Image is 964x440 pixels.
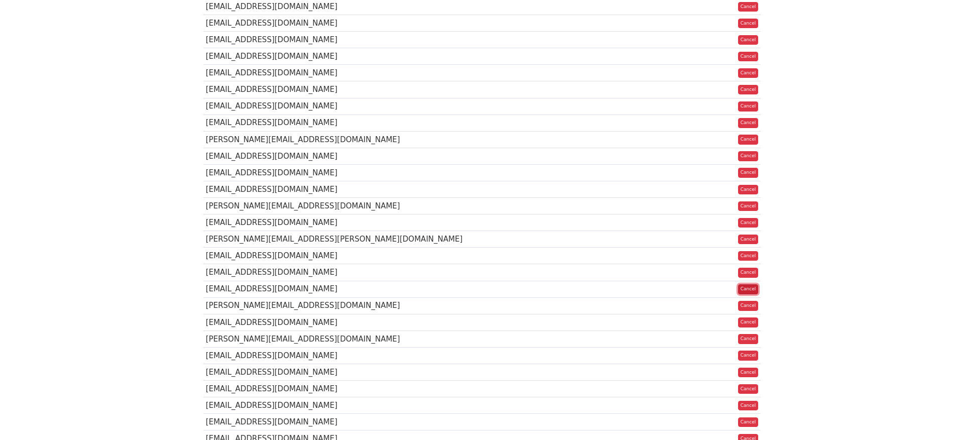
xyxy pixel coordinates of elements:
[738,2,759,12] a: Cancel
[738,268,759,278] a: Cancel
[203,381,653,397] td: [EMAIL_ADDRESS][DOMAIN_NAME]
[203,231,653,248] td: [PERSON_NAME][EMAIL_ADDRESS][PERSON_NAME][DOMAIN_NAME]
[738,135,759,145] a: Cancel
[738,201,759,211] a: Cancel
[203,414,653,430] td: [EMAIL_ADDRESS][DOMAIN_NAME]
[738,68,759,78] a: Cancel
[203,297,653,314] td: [PERSON_NAME][EMAIL_ADDRESS][DOMAIN_NAME]
[738,317,759,327] a: Cancel
[738,401,759,411] a: Cancel
[203,198,653,214] td: [PERSON_NAME][EMAIL_ADDRESS][DOMAIN_NAME]
[738,101,759,112] a: Cancel
[203,314,653,331] td: [EMAIL_ADDRESS][DOMAIN_NAME]
[203,32,653,48] td: [EMAIL_ADDRESS][DOMAIN_NAME]
[738,284,759,294] a: Cancel
[914,392,964,440] div: Widget chat
[738,52,759,62] a: Cancel
[738,251,759,261] a: Cancel
[203,397,653,414] td: [EMAIL_ADDRESS][DOMAIN_NAME]
[738,417,759,427] a: Cancel
[738,168,759,178] a: Cancel
[738,151,759,161] a: Cancel
[738,384,759,394] a: Cancel
[203,164,653,181] td: [EMAIL_ADDRESS][DOMAIN_NAME]
[203,264,653,281] td: [EMAIL_ADDRESS][DOMAIN_NAME]
[738,118,759,128] a: Cancel
[738,85,759,95] a: Cancel
[203,331,653,347] td: [PERSON_NAME][EMAIL_ADDRESS][DOMAIN_NAME]
[738,368,759,378] a: Cancel
[738,218,759,228] a: Cancel
[203,65,653,81] td: [EMAIL_ADDRESS][DOMAIN_NAME]
[203,98,653,115] td: [EMAIL_ADDRESS][DOMAIN_NAME]
[914,392,964,440] iframe: Chat Widget
[203,281,653,297] td: [EMAIL_ADDRESS][DOMAIN_NAME]
[738,19,759,29] a: Cancel
[203,248,653,264] td: [EMAIL_ADDRESS][DOMAIN_NAME]
[203,148,653,164] td: [EMAIL_ADDRESS][DOMAIN_NAME]
[738,235,759,245] a: Cancel
[203,131,653,148] td: [PERSON_NAME][EMAIL_ADDRESS][DOMAIN_NAME]
[203,214,653,231] td: [EMAIL_ADDRESS][DOMAIN_NAME]
[738,185,759,195] a: Cancel
[738,351,759,361] a: Cancel
[203,115,653,131] td: [EMAIL_ADDRESS][DOMAIN_NAME]
[203,48,653,65] td: [EMAIL_ADDRESS][DOMAIN_NAME]
[203,81,653,98] td: [EMAIL_ADDRESS][DOMAIN_NAME]
[203,15,653,32] td: [EMAIL_ADDRESS][DOMAIN_NAME]
[738,301,759,311] a: Cancel
[738,334,759,344] a: Cancel
[203,347,653,364] td: [EMAIL_ADDRESS][DOMAIN_NAME]
[203,364,653,381] td: [EMAIL_ADDRESS][DOMAIN_NAME]
[738,35,759,45] a: Cancel
[203,181,653,198] td: [EMAIL_ADDRESS][DOMAIN_NAME]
